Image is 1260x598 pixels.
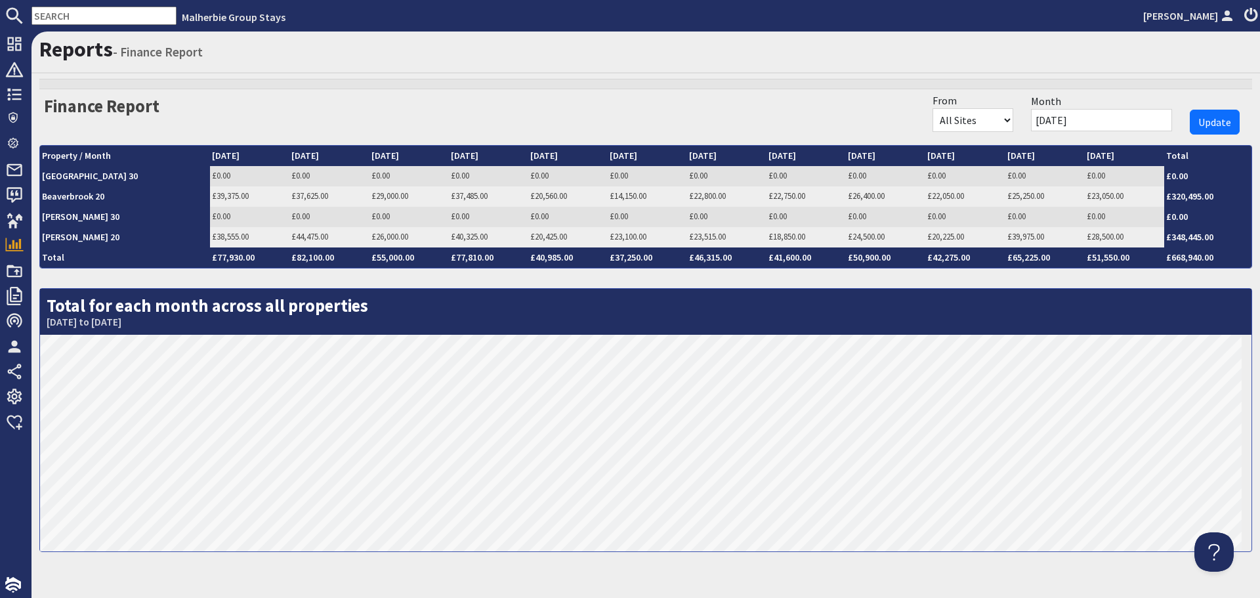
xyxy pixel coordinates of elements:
[42,211,119,223] a: [PERSON_NAME] 30
[451,170,469,181] a: £0.00
[848,170,866,181] a: £0.00
[530,190,567,202] a: £20,560.00
[1164,247,1251,268] th: £668,940.00
[1164,146,1251,166] th: Total
[1194,532,1234,572] iframe: Toggle Customer Support
[1143,8,1236,24] a: [PERSON_NAME]
[610,211,628,222] a: £0.00
[848,211,866,222] a: £0.00
[31,7,177,25] input: SEARCH
[182,11,285,24] a: Malherbie Group Stays
[933,93,957,108] label: From
[689,211,707,222] a: £0.00
[371,170,390,181] a: £0.00
[449,247,528,268] th: £77,810.00
[1198,116,1231,129] span: Update
[1164,186,1251,207] th: £320,495.00
[530,211,549,222] a: £0.00
[42,190,104,202] a: Beaverbrook 20
[768,231,805,242] a: £18,850.00
[451,190,488,202] a: £37,485.00
[927,231,964,242] a: £20,225.00
[766,146,846,166] th: [DATE]
[927,170,946,181] a: £0.00
[210,247,289,268] th: £77,930.00
[610,170,628,181] a: £0.00
[689,190,726,202] a: £22,800.00
[768,190,805,202] a: £22,750.00
[369,247,449,268] th: £55,000.00
[40,146,210,166] th: Property / Month
[1164,207,1251,227] th: £0.00
[768,170,787,181] a: £0.00
[291,231,328,242] a: £44,475.00
[1164,227,1251,247] th: £348,445.00
[1005,146,1085,166] th: [DATE]
[371,190,408,202] a: £29,000.00
[848,190,885,202] a: £26,400.00
[846,146,925,166] th: [DATE]
[210,146,289,166] th: [DATE]
[291,190,328,202] a: £37,625.00
[1007,231,1044,242] a: £39,975.00
[113,44,203,60] small: - Finance Report
[1190,110,1240,135] button: Update
[291,170,310,181] a: £0.00
[47,316,1245,328] small: [DATE] to [DATE]
[1164,166,1251,186] th: £0.00
[44,91,159,117] h2: Finance Report
[1031,109,1172,131] input: Start Day
[927,211,946,222] a: £0.00
[1007,211,1026,222] a: £0.00
[1087,170,1105,181] a: £0.00
[1031,93,1061,109] label: Month
[42,231,119,243] a: [PERSON_NAME] 20
[212,211,230,222] a: £0.00
[42,170,138,182] a: [GEOGRAPHIC_DATA] 30
[1087,190,1123,202] a: £23,050.00
[689,170,707,181] a: £0.00
[608,146,687,166] th: [DATE]
[1087,231,1123,242] a: £28,500.00
[212,190,249,202] a: £39,375.00
[766,247,846,268] th: £41,600.00
[1085,146,1164,166] th: [DATE]
[212,231,249,242] a: £38,555.00
[369,146,449,166] th: [DATE]
[40,247,210,268] th: Total
[925,247,1005,268] th: £42,275.00
[610,231,646,242] a: £23,100.00
[1087,211,1105,222] a: £0.00
[371,231,408,242] a: £26,000.00
[291,211,310,222] a: £0.00
[1085,247,1164,268] th: £51,550.00
[768,211,787,222] a: £0.00
[5,577,21,593] img: staytech_i_w-64f4e8e9ee0a9c174fd5317b4b171b261742d2d393467e5bdba4413f4f884c10.svg
[1005,247,1085,268] th: £65,225.00
[528,247,608,268] th: £40,985.00
[687,247,766,268] th: £46,315.00
[289,146,369,166] th: [DATE]
[1007,170,1026,181] a: £0.00
[449,146,528,166] th: [DATE]
[530,231,567,242] a: £20,425.00
[39,36,113,62] a: Reports
[927,190,964,202] a: £22,050.00
[687,146,766,166] th: [DATE]
[528,146,608,166] th: [DATE]
[40,289,1251,335] h2: Total for each month across all properties
[451,231,488,242] a: £40,325.00
[530,170,549,181] a: £0.00
[846,247,925,268] th: £50,900.00
[289,247,369,268] th: £82,100.00
[1007,190,1044,202] a: £25,250.00
[371,211,390,222] a: £0.00
[925,146,1005,166] th: [DATE]
[689,231,726,242] a: £23,515.00
[451,211,469,222] a: £0.00
[212,170,230,181] a: £0.00
[848,231,885,242] a: £24,500.00
[608,247,687,268] th: £37,250.00
[610,190,646,202] a: £14,150.00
